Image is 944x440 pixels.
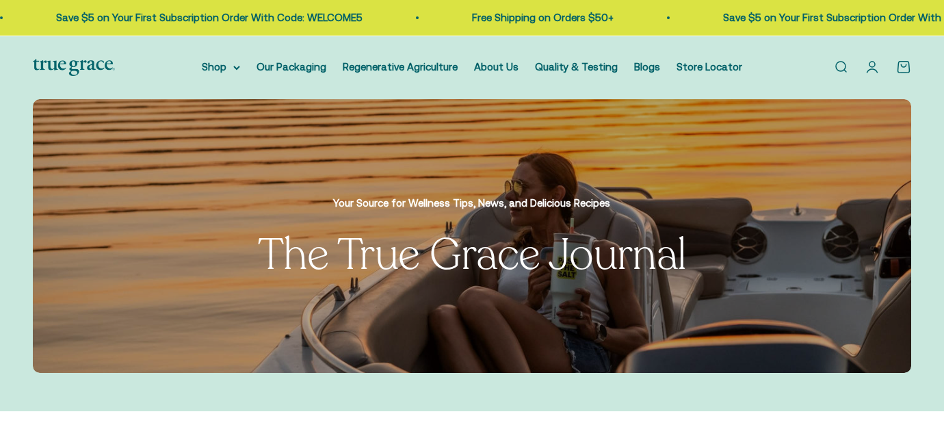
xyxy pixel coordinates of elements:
[258,195,687,211] p: Your Source for Wellness Tips, News, and Delicious Recipes
[202,59,240,75] summary: Shop
[257,61,326,73] a: Our Packaging
[258,225,687,285] split-lines: The True Grace Journal
[474,61,519,73] a: About Us
[343,61,458,73] a: Regenerative Agriculture
[471,12,613,23] a: Free Shipping on Orders $50+
[55,10,362,26] p: Save $5 on Your First Subscription Order With Code: WELCOME5
[677,61,742,73] a: Store Locator
[634,61,660,73] a: Blogs
[535,61,618,73] a: Quality & Testing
